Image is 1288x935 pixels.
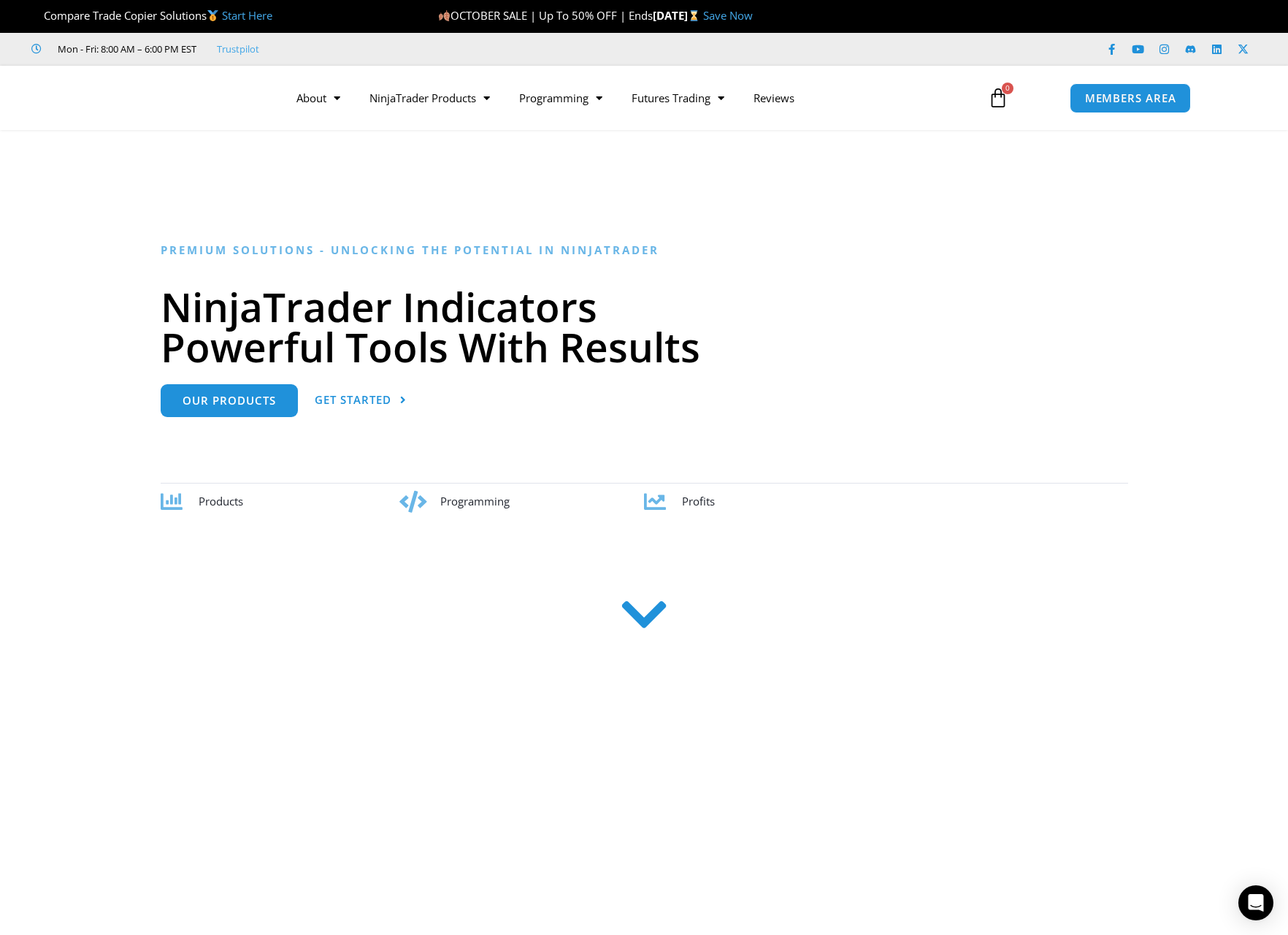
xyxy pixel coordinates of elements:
div: Open Intercom Messenger [1238,885,1273,920]
span: 0 [1002,83,1013,94]
a: NinjaTrader Products [355,81,505,115]
a: About [282,81,355,115]
nav: Menu [282,81,971,115]
span: Mon - Fri: 8:00 AM – 6:00 PM EST [54,40,196,58]
span: Our Products [183,395,276,406]
img: 🥇 [207,10,218,21]
span: Compare Trade Copier Solutions [31,8,272,23]
span: OCTOBER SALE | Up To 50% OFF | Ends [438,8,653,23]
img: ⌛ [689,10,699,21]
span: Get Started [315,394,391,405]
img: LogoAI | Affordable Indicators – NinjaTrader [97,72,254,124]
span: Products [199,494,243,508]
img: 🏆 [32,10,43,21]
a: Start Here [222,8,272,23]
a: Futures Trading [617,81,739,115]
img: 🍂 [439,10,450,21]
a: Get Started [315,384,407,417]
a: MEMBERS AREA [1070,83,1192,113]
a: Our Products [161,384,298,417]
a: Reviews [739,81,809,115]
strong: [DATE] [653,8,703,23]
h6: Premium Solutions - Unlocking the Potential in NinjaTrader [161,243,1128,257]
a: Save Now [703,8,753,23]
span: Profits [682,494,715,508]
span: Programming [440,494,510,508]
a: 0 [966,77,1030,119]
h1: NinjaTrader Indicators Powerful Tools With Results [161,286,1128,367]
a: Programming [505,81,617,115]
a: Trustpilot [217,40,259,58]
span: MEMBERS AREA [1085,93,1176,104]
